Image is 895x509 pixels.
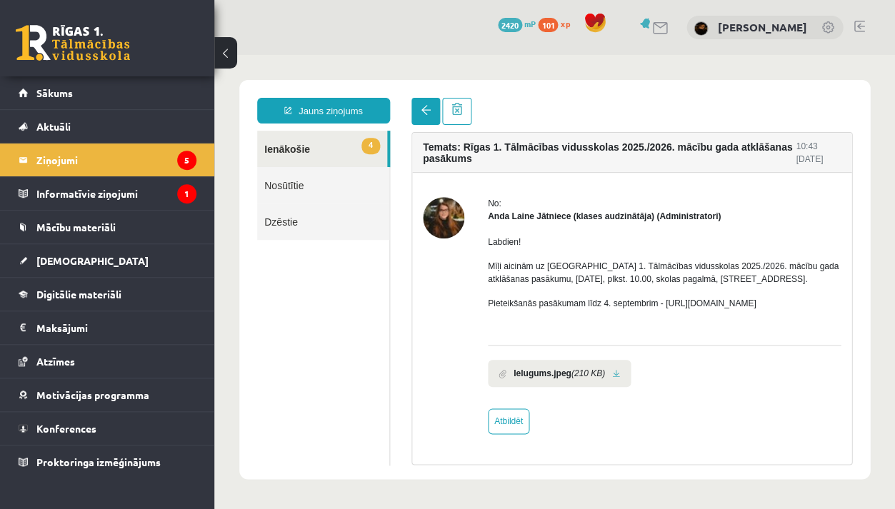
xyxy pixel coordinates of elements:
[43,76,173,112] a: 4Ienākošie
[36,455,161,468] span: Proktoringa izmēģinājums
[19,177,196,210] a: Informatīvie ziņojumi1
[19,412,196,445] a: Konferences
[36,143,196,176] legend: Ziņojumi
[274,242,626,255] p: Pieteikšanās pasākumam līdz 4. septembrim - [URL][DOMAIN_NAME]
[356,312,390,325] i: (210 KB)
[36,355,75,368] span: Atzīmes
[19,244,196,277] a: [DEMOGRAPHIC_DATA]
[274,205,626,231] p: Mīļi aicinām uz [GEOGRAPHIC_DATA] 1. Tālmācības vidusskolas 2025./2026. mācību gada atklāšanas pa...
[43,112,175,148] a: Nosūtītie
[36,254,149,267] span: [DEMOGRAPHIC_DATA]
[147,83,166,99] span: 4
[274,142,626,155] div: No:
[274,156,506,166] strong: Anda Laine Jātniece (klases audzinātāja) (Administratori)
[36,221,116,233] span: Mācību materiāli
[36,388,149,401] span: Motivācijas programma
[36,86,73,99] span: Sākums
[209,142,250,183] img: Anda Laine Jātniece (klases audzinātāja)
[19,143,196,176] a: Ziņojumi5
[19,311,196,344] a: Maksājumi
[19,278,196,311] a: Digitālie materiāli
[694,21,708,36] img: Paula Lauceniece
[209,86,581,109] h4: Temats: Rīgas 1. Tālmācības vidusskolas 2025./2026. mācību gada atklāšanas pasākums
[19,445,196,478] a: Proktoringa izmēģinājums
[36,120,71,133] span: Aktuāli
[498,18,522,32] span: 2420
[524,18,536,29] span: mP
[36,288,121,301] span: Digitālie materiāli
[299,312,357,325] b: Ielugums.jpeg
[43,148,175,185] a: Dzēstie
[19,110,196,143] a: Aktuāli
[19,378,196,411] a: Motivācijas programma
[560,18,569,29] span: xp
[16,25,130,61] a: Rīgas 1. Tālmācības vidusskola
[36,177,196,210] legend: Informatīvie ziņojumi
[498,18,536,29] a: 2420 mP
[43,43,176,69] a: Jauns ziņojums
[581,85,626,111] div: 10:43 [DATE]
[538,18,576,29] a: 101 xp
[177,184,196,203] i: 1
[717,20,806,34] a: [PERSON_NAME]
[538,18,558,32] span: 101
[19,76,196,109] a: Sākums
[36,311,196,344] legend: Maksājumi
[36,422,96,435] span: Konferences
[274,353,315,379] a: Atbildēt
[19,211,196,243] a: Mācību materiāli
[177,151,196,170] i: 5
[274,181,626,193] p: Labdien!
[19,345,196,378] a: Atzīmes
